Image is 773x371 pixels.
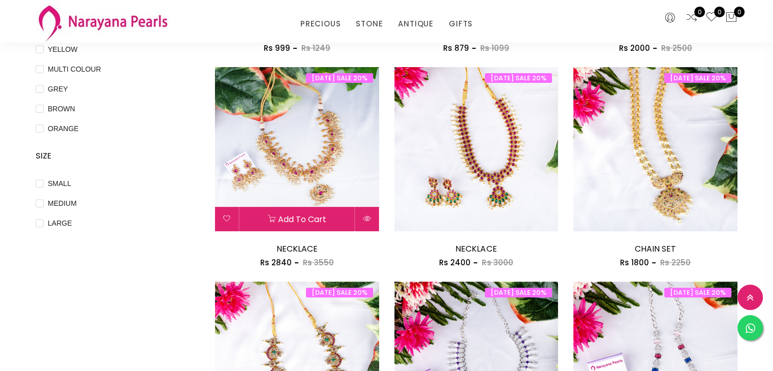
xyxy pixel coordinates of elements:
span: MEDIUM [44,198,81,209]
span: [DATE] SALE 20% [485,73,552,83]
span: Rs 1099 [480,43,509,53]
span: Rs 3000 [482,257,513,268]
span: ORANGE [44,123,83,134]
span: LARGE [44,218,76,229]
span: Rs 999 [264,43,290,53]
a: GIFTS [449,16,473,32]
button: Quick View [355,207,379,231]
h4: SIZE [36,150,184,162]
a: NECKLACE [276,243,318,255]
span: Rs 3550 [303,257,334,268]
button: Add to cart [239,207,355,231]
span: Rs 2400 [439,257,471,268]
a: ANTIQUE [398,16,434,32]
span: 0 [694,7,705,17]
span: GREY [44,83,72,95]
span: BROWN [44,103,79,114]
span: YELLOW [44,44,81,55]
span: Rs 2500 [661,43,692,53]
span: 0 [734,7,745,17]
span: MULTI COLOUR [44,64,105,75]
span: Rs 2000 [619,43,650,53]
span: [DATE] SALE 20% [485,288,552,297]
button: Add to wishlist [215,207,239,231]
span: Rs 1249 [301,43,330,53]
span: Rs 2250 [660,257,691,268]
a: 0 [705,11,718,24]
a: STONE [356,16,383,32]
span: [DATE] SALE 20% [306,288,373,297]
span: 0 [714,7,725,17]
a: CHAIN SET [635,243,676,255]
span: [DATE] SALE 20% [664,73,731,83]
a: PRECIOUS [300,16,341,32]
span: SMALL [44,178,75,189]
a: NECKLACE [455,243,497,255]
span: Rs 879 [443,43,469,53]
button: 0 [725,11,737,24]
span: Rs 1800 [620,257,649,268]
span: [DATE] SALE 20% [306,73,373,83]
a: 0 [686,11,698,24]
span: Rs 2840 [260,257,292,268]
span: [DATE] SALE 20% [664,288,731,297]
